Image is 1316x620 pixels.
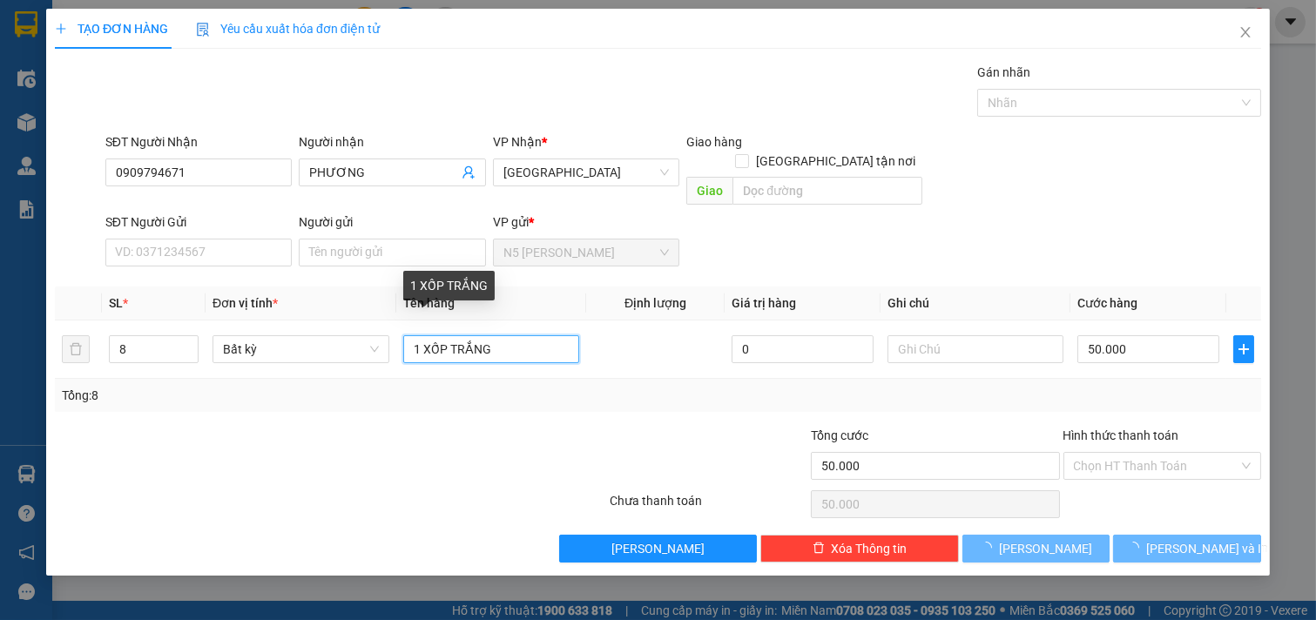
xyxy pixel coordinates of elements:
span: loading [1127,542,1146,554]
span: [PERSON_NAME] [611,539,705,558]
span: [GEOGRAPHIC_DATA] tận nơi [749,152,922,171]
b: Gửi khách hàng [107,25,172,107]
div: Tổng: 8 [62,386,509,405]
button: deleteXóa Thông tin [760,535,959,563]
input: 0 [732,335,874,363]
span: plus [55,23,67,35]
button: [PERSON_NAME] [559,535,758,563]
span: Giao [686,177,732,205]
span: Tổng cước [811,428,868,442]
button: [PERSON_NAME] [962,535,1110,563]
span: TẠO ĐƠN HÀNG [55,22,168,36]
th: Ghi chú [881,286,1071,320]
span: loading [980,542,999,554]
span: Giá trị hàng [732,296,796,310]
span: Đơn vị tính [213,296,278,310]
button: delete [62,335,90,363]
span: VP Nhận [493,135,542,149]
li: (c) 2017 [146,83,240,104]
span: user-add [462,165,476,179]
b: Xe Đăng Nhân [22,112,77,194]
div: Người gửi [299,212,486,232]
span: Sài Gòn [503,159,670,185]
label: Hình thức thanh toán [1063,428,1179,442]
input: VD: Bàn, Ghế [403,335,580,363]
span: Định lượng [624,296,686,310]
input: Ghi Chú [887,335,1064,363]
label: Gán nhãn [977,65,1030,79]
span: N5 Phan Rang [503,239,670,266]
span: delete [813,542,825,556]
span: Yêu cầu xuất hóa đơn điện tử [196,22,380,36]
div: Người nhận [299,132,486,152]
div: SĐT Người Nhận [105,132,293,152]
span: Cước hàng [1077,296,1137,310]
span: [PERSON_NAME] và In [1146,539,1268,558]
div: Chưa thanh toán [608,491,810,522]
div: VP gửi [493,212,680,232]
div: SĐT Người Gửi [105,212,293,232]
span: plus [1234,342,1253,356]
span: Giao hàng [686,135,742,149]
div: 1 XỐP TRẮNG [403,271,495,300]
span: close [1238,25,1252,39]
span: SL [109,296,123,310]
b: [DOMAIN_NAME] [146,66,240,80]
button: Close [1221,9,1270,57]
img: logo.jpg [189,22,231,64]
img: icon [196,23,210,37]
span: Bất kỳ [223,336,379,362]
input: Dọc đường [732,177,921,205]
span: [PERSON_NAME] [999,539,1092,558]
span: Xóa Thông tin [832,539,908,558]
button: [PERSON_NAME] và In [1113,535,1261,563]
button: plus [1233,335,1254,363]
